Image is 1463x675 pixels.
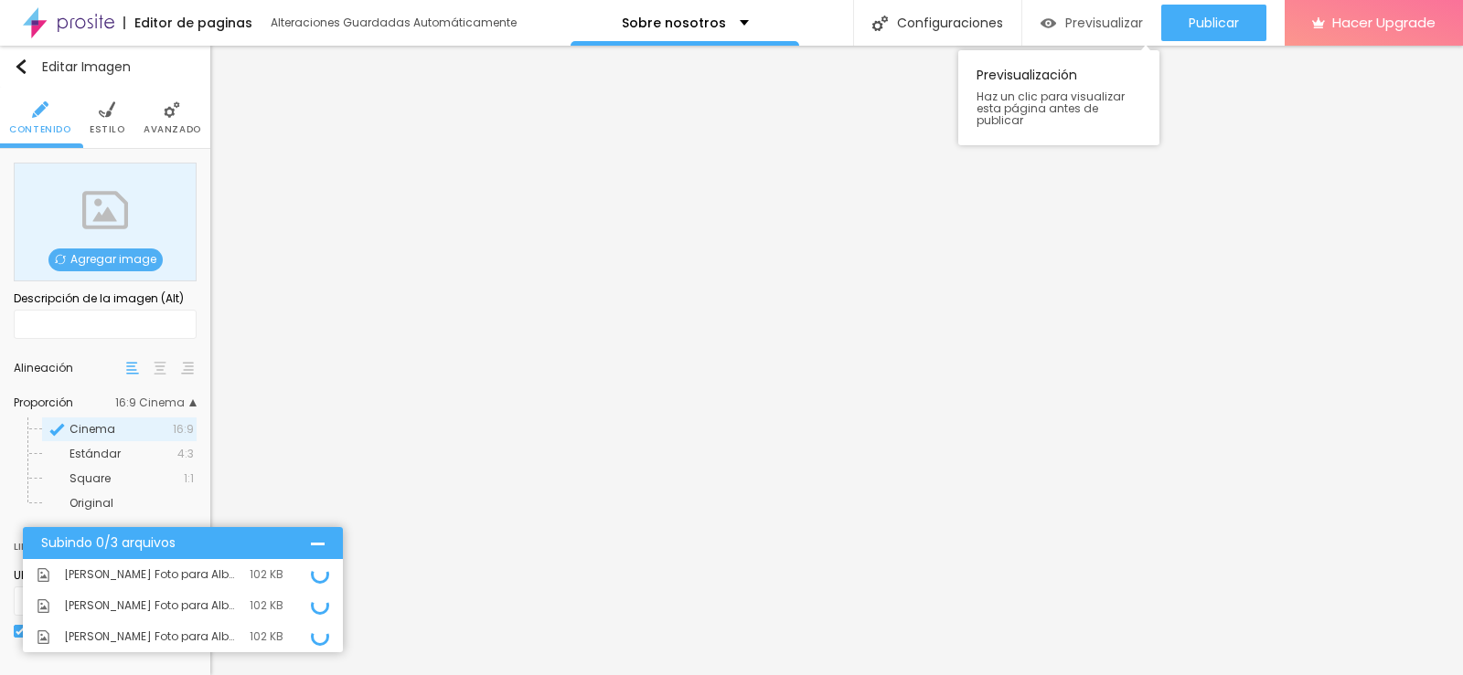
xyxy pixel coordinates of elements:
img: Icone [164,101,180,118]
img: Icone [55,254,66,265]
span: Contenido [9,125,70,134]
div: Previsualización [958,50,1159,145]
div: Link [14,536,35,556]
span: Estándar [69,446,121,461]
span: Hacer Upgrade [1332,15,1436,30]
span: [PERSON_NAME] Foto para Alboom.jpeg [64,600,240,611]
img: Icone [32,101,48,118]
img: Icone [37,599,50,613]
span: 1:1 [184,473,194,484]
span: 16:9 [173,424,194,435]
span: Haz un clic para visualizar esta página antes de publicar [977,90,1141,127]
span: [PERSON_NAME] Foto para Alboom.jpeg [64,631,240,642]
div: Proporción [14,397,115,408]
button: Publicar [1161,5,1266,41]
button: Previsualizar [1022,5,1161,41]
span: Original [69,495,113,511]
div: 102 KB [250,569,283,580]
p: Sobre nosotros [622,16,726,29]
img: paragraph-right-align.svg [181,362,194,374]
span: 16:9 Cinema [115,397,197,408]
img: Icone [16,627,25,636]
div: 102 KB [250,600,283,611]
img: paragraph-center-align.svg [154,362,166,374]
span: Estilo [90,125,125,134]
div: Editar Imagen [14,59,131,74]
img: Icone [872,16,888,31]
span: 4:3 [177,448,194,459]
div: Alteraciones Guardadas Automáticamente [271,17,517,28]
div: Descripción de la imagen (Alt) [14,290,197,307]
div: URL [14,567,197,584]
span: Agregar image [48,248,163,271]
iframe: Editor [210,46,1463,675]
span: Previsualizar [1065,16,1143,30]
span: Avanzado [144,125,201,134]
img: Icone [37,630,50,644]
div: Editor de paginas [123,16,252,29]
div: Link [14,525,197,558]
div: Alineación [14,363,123,374]
span: Publicar [1189,16,1239,30]
img: view-1.svg [1041,16,1056,31]
img: paragraph-left-align.svg [126,362,139,374]
img: Icone [99,101,115,118]
span: Cinema [69,421,115,437]
img: Icone [49,422,65,438]
div: 102 KB [250,631,283,642]
span: Square [69,470,111,486]
img: Icone [14,59,28,74]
